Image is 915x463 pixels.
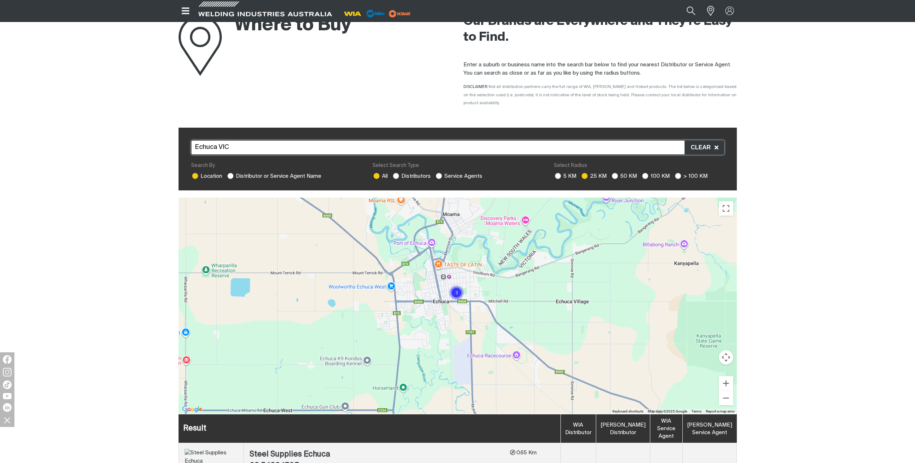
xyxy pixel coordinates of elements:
img: YouTube [3,393,12,399]
div: Select Radius [554,162,724,169]
button: Toggle fullscreen view [719,201,733,216]
a: Terms [691,409,701,413]
img: LinkedIn [3,403,12,412]
label: 25 KM [581,173,607,179]
label: Distributor or Service Agent Name [226,173,321,179]
th: [PERSON_NAME] Distributor [596,414,650,443]
input: Search location [191,140,724,155]
label: 5 KM [554,173,576,179]
img: Google [180,405,204,414]
button: Zoom out [719,391,733,405]
button: Map camera controls [719,350,733,365]
button: Clear [685,141,723,154]
a: Open this area in Google Maps (opens a new window) [180,405,204,414]
h1: Where to Buy [179,14,351,37]
div: Search By [191,162,361,169]
label: Service Agents [435,173,482,179]
a: miller [387,11,413,16]
input: Product name or item number... [669,3,703,19]
img: hide socials [1,414,13,426]
div: Cluster of 3 markers [448,285,465,301]
label: All [373,173,388,179]
th: WIA Distributor [560,414,596,443]
th: WIA Service Agent [650,414,682,443]
img: Facebook [3,355,12,364]
a: Report a map error [706,409,735,413]
button: Search products [679,3,703,19]
th: [PERSON_NAME] Service Agent [682,414,736,443]
label: Location [191,173,222,179]
label: 100 KM [641,173,670,179]
div: Steel Supplies Echuca [250,449,504,460]
div: Select Search Type [373,162,542,169]
label: 50 KM [611,173,637,179]
span: Map data ©2025 Google [648,409,687,413]
label: > 100 KM [674,173,708,179]
th: Result [179,414,560,443]
span: Not all distribution partners carry the full range of WIA, [PERSON_NAME] and Hobart products. The... [463,85,736,105]
label: Distributors [392,173,431,179]
img: Instagram [3,368,12,376]
button: Keyboard shortcuts [612,409,643,414]
img: miller [387,8,413,19]
h2: Our Brands are Everywhere and They're Easy to Find. [463,14,737,45]
img: TikTok [3,380,12,389]
button: Zoom in [719,376,733,391]
p: Enter a suburb or business name into the search bar below to find your nearest Distributor or Ser... [463,61,737,77]
span: Clear [691,143,714,152]
span: 0.65 Km [515,450,537,455]
span: DISCLAIMER: [463,85,736,105]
